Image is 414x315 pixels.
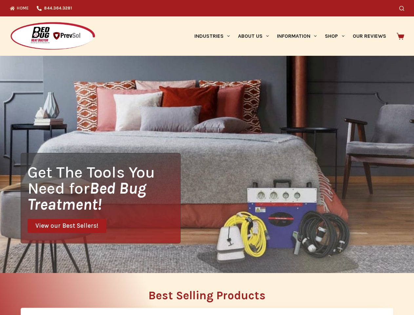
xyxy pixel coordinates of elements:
a: About Us [234,16,273,56]
span: View our Best Sellers! [35,223,98,229]
nav: Primary [190,16,390,56]
h2: Best Selling Products [21,290,393,301]
i: Bed Bug Treatment! [28,179,146,214]
h1: Get The Tools You Need for [28,164,180,212]
a: Information [273,16,321,56]
a: View our Best Sellers! [28,219,106,233]
img: Prevsol/Bed Bug Heat Doctor [10,22,96,51]
a: Industries [190,16,234,56]
a: Shop [321,16,348,56]
a: Our Reviews [348,16,390,56]
button: Search [399,6,404,11]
